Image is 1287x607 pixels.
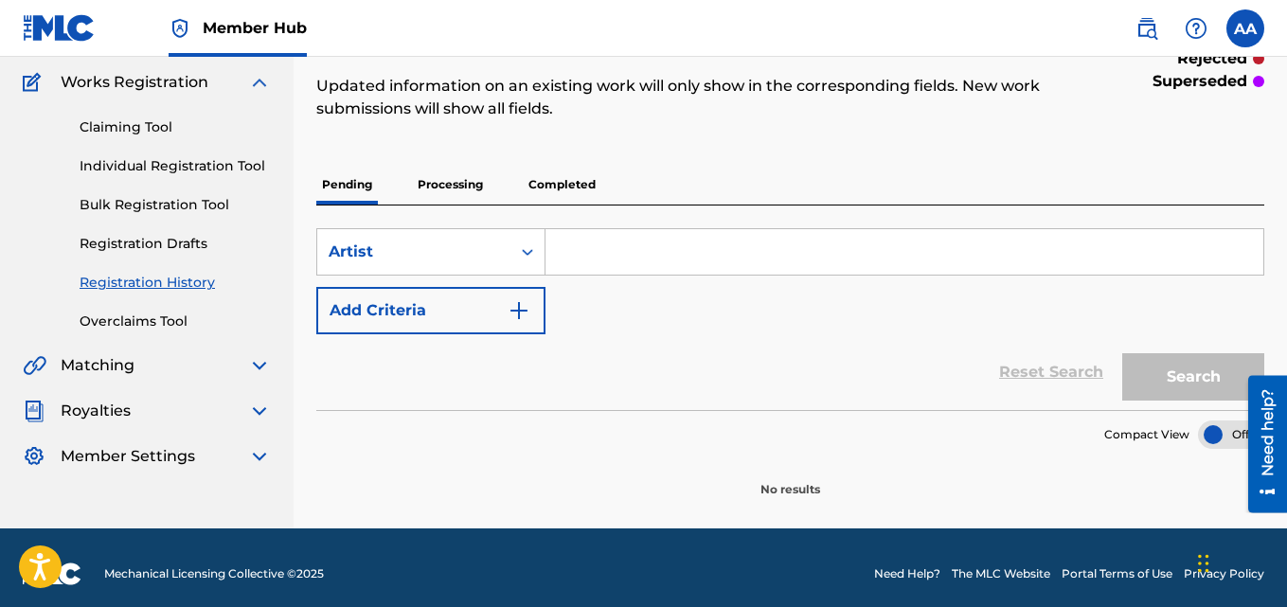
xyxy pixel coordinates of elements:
[61,400,131,422] span: Royalties
[1192,516,1287,607] iframe: Chat Widget
[508,299,530,322] img: 9d2ae6d4665cec9f34b9.svg
[61,71,208,94] span: Works Registration
[23,445,45,468] img: Member Settings
[316,165,378,205] p: Pending
[104,565,324,582] span: Mechanical Licensing Collective © 2025
[1177,9,1215,47] div: Help
[316,75,1046,120] p: Updated information on an existing work will only show in the corresponding fields. New work subm...
[1128,9,1166,47] a: Public Search
[248,354,271,377] img: expand
[523,165,601,205] p: Completed
[1062,565,1172,582] a: Portal Terms of Use
[1198,535,1209,592] div: Drag
[23,400,45,422] img: Royalties
[1185,17,1207,40] img: help
[21,13,46,100] div: Need help?
[1234,375,1287,512] iframe: Resource Center
[80,117,271,137] a: Claiming Tool
[874,565,940,582] a: Need Help?
[1177,47,1247,70] p: rejected
[61,354,134,377] span: Matching
[80,234,271,254] a: Registration Drafts
[248,400,271,422] img: expand
[169,17,191,40] img: Top Rightsholder
[1153,70,1247,93] p: superseded
[80,156,271,176] a: Individual Registration Tool
[760,458,820,498] p: No results
[248,71,271,94] img: expand
[80,195,271,215] a: Bulk Registration Tool
[23,14,96,42] img: MLC Logo
[80,273,271,293] a: Registration History
[1184,565,1264,582] a: Privacy Policy
[952,565,1050,582] a: The MLC Website
[61,445,195,468] span: Member Settings
[329,241,499,263] div: Artist
[23,354,46,377] img: Matching
[248,445,271,468] img: expand
[316,228,1264,410] form: Search Form
[1104,426,1189,443] span: Compact View
[316,287,545,334] button: Add Criteria
[1226,9,1264,47] div: User Menu
[23,71,47,94] img: Works Registration
[80,312,271,331] a: Overclaims Tool
[1135,17,1158,40] img: search
[412,165,489,205] p: Processing
[203,17,307,39] span: Member Hub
